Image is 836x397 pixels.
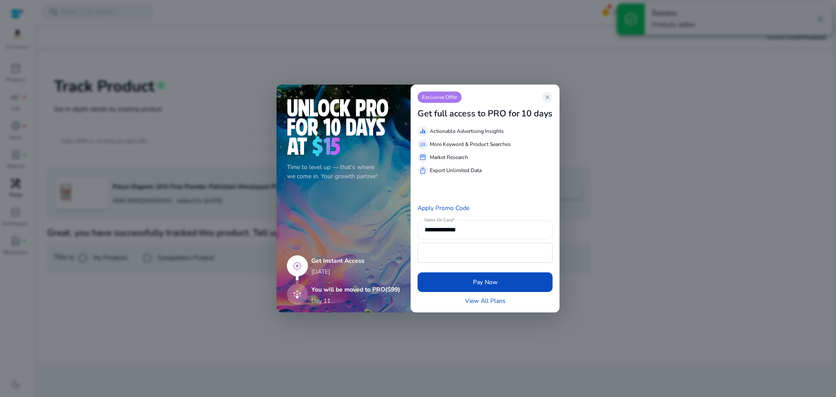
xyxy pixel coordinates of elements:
p: Export Unlimited Data [430,166,482,174]
p: Day 11 [311,296,330,305]
p: Actionable Advertising Insights [430,127,504,135]
span: storefront [419,154,426,161]
span: ($99) [385,285,400,294]
a: Apply Promo Code [418,204,469,212]
span: manage_search [419,141,426,148]
span: equalizer [419,128,426,135]
iframe: Secure payment input frame [422,244,548,261]
p: Exclusive Offer [418,92,462,103]
p: [DATE] [311,267,400,276]
p: More Keyword & Product Searches [430,140,511,148]
span: Pay Now [473,278,498,287]
h3: Get full access to PRO for [418,109,519,119]
button: Pay Now [418,272,553,292]
h3: 10 days [521,109,553,119]
h5: You will be moved to PRO [311,286,400,294]
a: View All Plans [465,296,506,305]
h5: Get Instant Access [311,258,400,265]
span: close [544,94,551,101]
span: ios_share [419,167,426,174]
mat-label: Name On Card [425,217,452,223]
p: Market Research [430,153,468,161]
p: Time to level up — that's where we come in. Your growth partner! [287,163,400,181]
